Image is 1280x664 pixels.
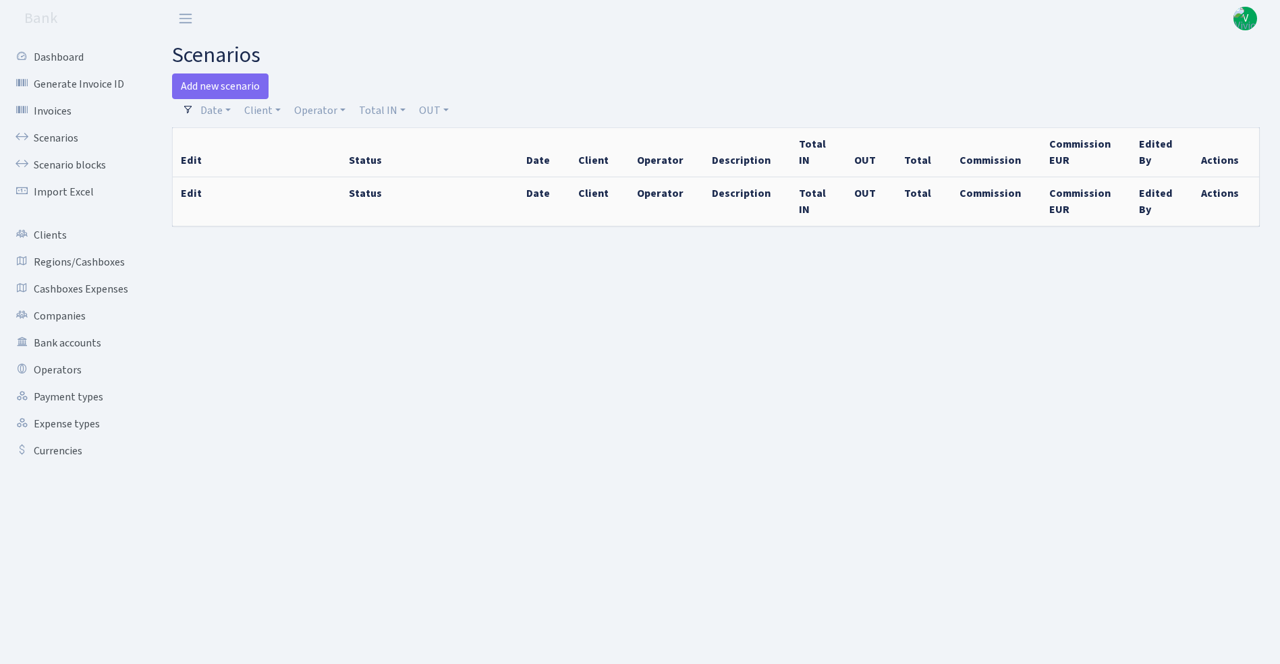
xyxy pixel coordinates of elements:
th: Description [704,177,791,227]
th: Status [341,177,518,227]
a: Cashboxes Expenses [7,276,142,303]
a: Import Excel [7,179,142,206]
a: Client [239,99,286,122]
a: OUT [414,99,454,122]
th: OUT [846,128,896,177]
a: Currencies [7,437,142,464]
a: Companies [7,303,142,330]
button: Toggle navigation [169,7,202,30]
th: Date [518,177,570,227]
th: Total [896,128,951,177]
th: Total [896,177,951,227]
th: Commission EUR [1041,177,1131,227]
th: Commission [951,128,1041,177]
th: OUT [846,177,896,227]
th: Operator [629,177,704,227]
th: Actions [1193,128,1260,177]
th: Edit [173,128,341,177]
a: Clients [7,222,142,249]
th: Date [518,128,570,177]
a: Total IN [354,99,411,122]
a: Operators [7,357,142,384]
th: Total IN [791,177,846,227]
a: Scenario blocks [7,152,142,179]
img: Vivio [1233,7,1257,30]
th: Edited By [1131,177,1193,227]
th: Operator [629,128,704,177]
th: Commission [951,177,1041,227]
a: Expense types [7,411,142,437]
th: Description [704,128,791,177]
a: Bank accounts [7,330,142,357]
a: Generate Invoice ID [7,71,142,98]
a: Date [195,99,236,122]
a: Regions/Cashboxes [7,249,142,276]
th: Status [341,128,518,177]
a: Payment types [7,384,142,411]
th: Client [570,128,629,177]
a: V [1233,7,1257,30]
a: Scenarios [7,125,142,152]
a: Operator [289,99,351,122]
th: Commission EUR [1041,128,1131,177]
th: Edit [173,177,341,227]
a: Dashboard [7,44,142,71]
th: Actions [1193,177,1260,227]
th: Total IN [791,128,846,177]
span: scenarios [172,40,260,71]
th: Client [570,177,629,227]
a: Add new scenario [172,73,269,99]
a: Invoices [7,98,142,125]
th: Edited By [1131,128,1193,177]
